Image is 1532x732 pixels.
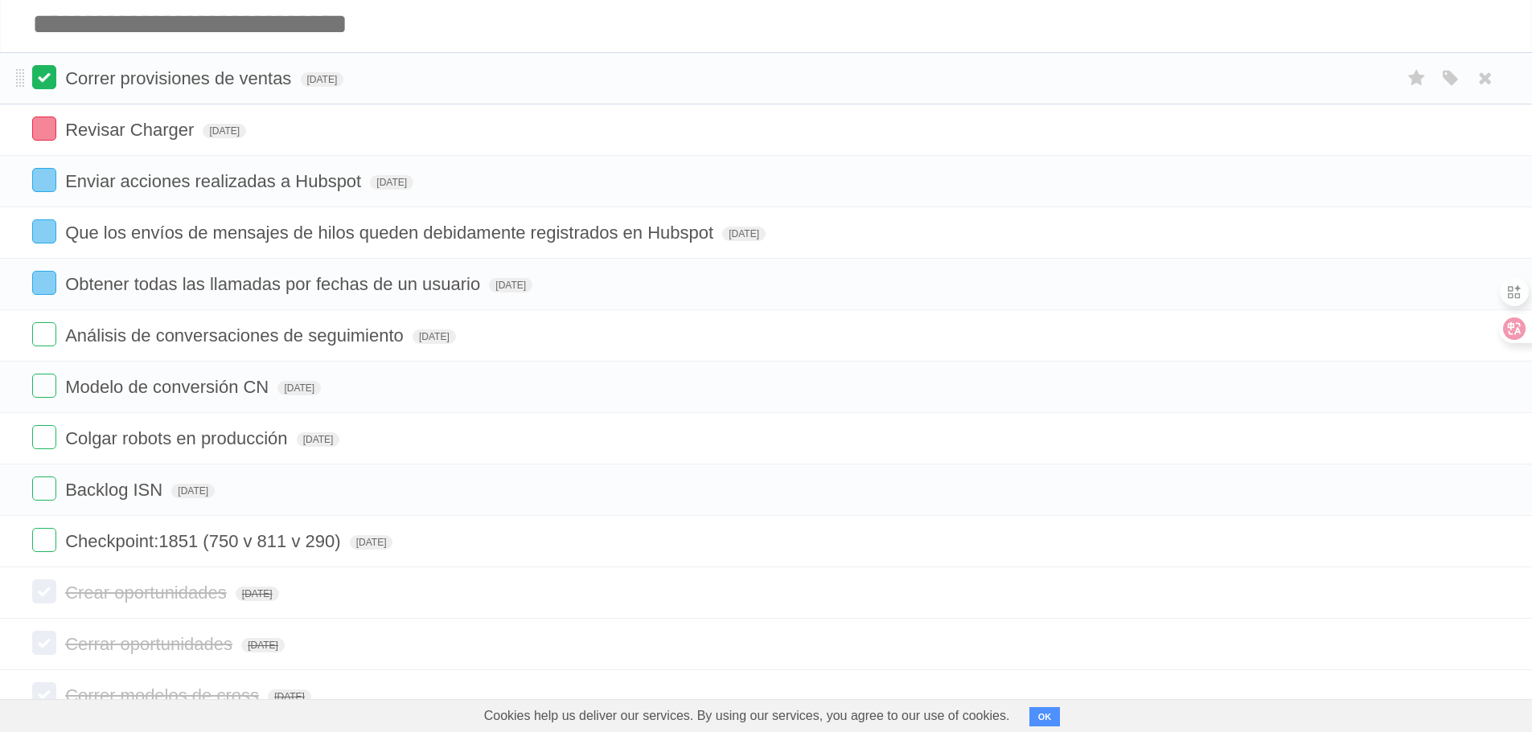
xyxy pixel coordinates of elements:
span: [DATE] [203,124,246,138]
span: Checkpoint:1851 (750 v 811 v 290) [65,531,344,551]
button: OK [1029,707,1061,726]
span: Que los envíos de mensajes de hilos queden debidamente registrados en Hubspot [65,223,717,243]
label: Done [32,322,56,346]
span: Crear oportunidades [65,583,231,603]
label: Done [32,374,56,398]
span: [DATE] [236,587,279,601]
span: [DATE] [301,72,344,87]
label: Done [32,682,56,706]
span: [DATE] [277,381,321,395]
span: [DATE] [489,278,532,292]
span: [DATE] [350,535,393,550]
label: Done [32,271,56,295]
span: [DATE] [370,175,413,190]
label: Done [32,579,56,603]
span: [DATE] [241,638,285,652]
label: Done [32,219,56,243]
label: Star task [1402,65,1432,92]
label: Done [32,117,56,141]
span: [DATE] [268,689,311,704]
span: Análisis de conversaciones de seguimiento [65,325,408,346]
span: Backlog ISN [65,480,166,500]
span: Revisar Charger [65,120,198,140]
span: Cerrar oportunidades [65,634,236,654]
span: [DATE] [171,484,215,498]
span: Colgar robots en producción [65,428,291,448]
label: Done [32,476,56,501]
label: Done [32,65,56,89]
label: Done [32,425,56,449]
span: Correr provisiones de ventas [65,68,295,88]
span: [DATE] [297,432,340,447]
label: Done [32,528,56,552]
span: [DATE] [413,329,456,344]
label: Done [32,631,56,655]
span: Modelo de conversión CN [65,377,273,397]
span: Obtener todas las llamadas por fechas de un usuario [65,274,484,294]
span: Correr modelos de cross [65,685,263,705]
span: Cookies help us deliver our services. By using our services, you agree to our use of cookies. [468,700,1026,732]
span: [DATE] [722,227,766,241]
label: Done [32,168,56,192]
span: Enviar acciones realizadas a Hubspot [65,171,365,191]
